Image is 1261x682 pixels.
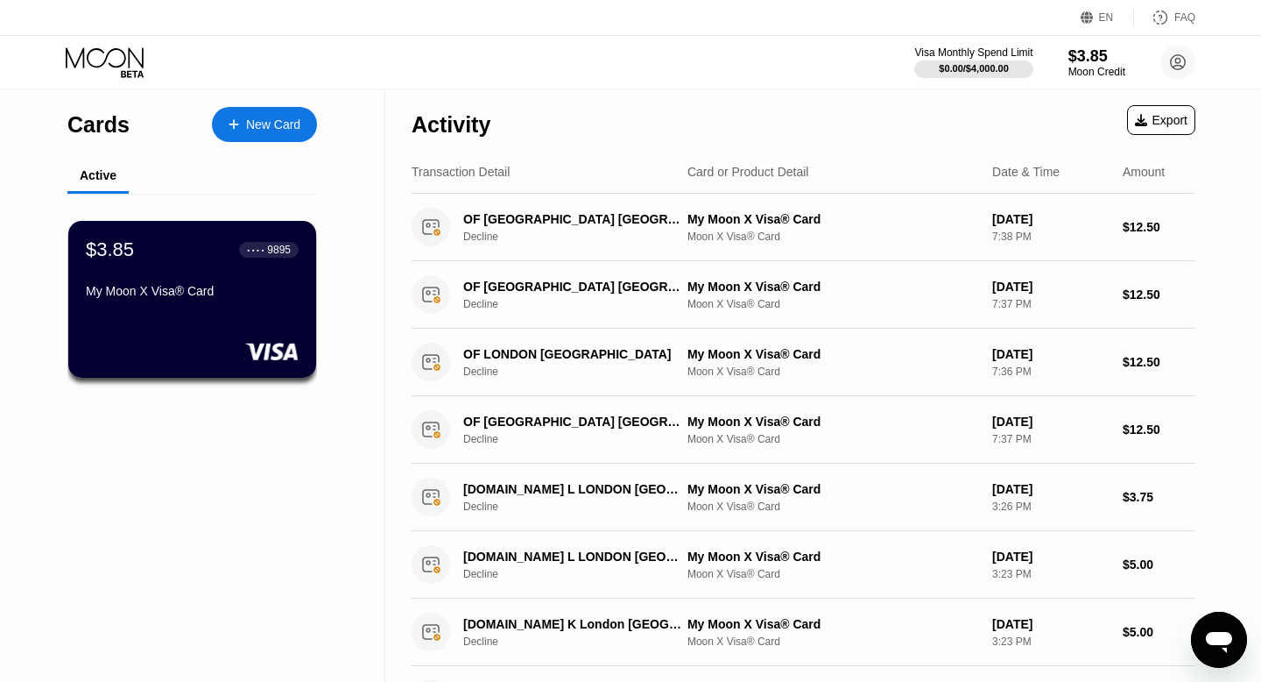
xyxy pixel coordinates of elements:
[412,396,1195,464] div: OF [GEOGRAPHIC_DATA] [GEOGRAPHIC_DATA]DeclineMy Moon X Visa® CardMoon X Visa® Card[DATE]7:37 PM$1...
[1174,11,1195,24] div: FAQ
[992,501,1109,513] div: 3:26 PM
[687,636,978,648] div: Moon X Visa® Card
[1099,11,1114,24] div: EN
[463,347,682,361] div: OF LONDON [GEOGRAPHIC_DATA]
[687,433,978,445] div: Moon X Visa® Card
[463,550,682,564] div: [DOMAIN_NAME] L LONDON [GEOGRAPHIC_DATA]
[463,298,699,310] div: Decline
[412,464,1195,531] div: [DOMAIN_NAME] L LONDON [GEOGRAPHIC_DATA]DeclineMy Moon X Visa® CardMoon X Visa® Card[DATE]3:26 PM...
[992,415,1109,429] div: [DATE]
[1123,288,1195,302] div: $12.50
[1068,47,1125,78] div: $3.85Moon Credit
[412,261,1195,329] div: OF [GEOGRAPHIC_DATA] [GEOGRAPHIC_DATA]DeclineMy Moon X Visa® CardMoon X Visa® Card[DATE]7:37 PM$1...
[1068,47,1125,66] div: $3.85
[687,347,978,361] div: My Moon X Visa® Card
[992,636,1109,648] div: 3:23 PM
[992,617,1109,631] div: [DATE]
[1123,355,1195,369] div: $12.50
[1123,220,1195,234] div: $12.50
[412,194,1195,261] div: OF [GEOGRAPHIC_DATA] [GEOGRAPHIC_DATA]DeclineMy Moon X Visa® CardMoon X Visa® Card[DATE]7:38 PM$1...
[463,617,682,631] div: [DOMAIN_NAME] K London [GEOGRAPHIC_DATA]
[412,329,1195,396] div: OF LONDON [GEOGRAPHIC_DATA]DeclineMy Moon X Visa® CardMoon X Visa® Card[DATE]7:36 PM$12.50
[463,212,682,226] div: OF [GEOGRAPHIC_DATA] [GEOGRAPHIC_DATA]
[1123,490,1195,504] div: $3.75
[992,280,1109,294] div: [DATE]
[687,280,978,294] div: My Moon X Visa® Card
[412,599,1195,666] div: [DOMAIN_NAME] K London [GEOGRAPHIC_DATA]DeclineMy Moon X Visa® CardMoon X Visa® Card[DATE]3:23 PM...
[246,117,300,132] div: New Card
[687,231,978,243] div: Moon X Visa® Card
[992,347,1109,361] div: [DATE]
[86,238,134,261] div: $3.85
[247,247,264,252] div: ● ● ● ●
[463,280,682,294] div: OF [GEOGRAPHIC_DATA] [GEOGRAPHIC_DATA]
[412,112,490,138] div: Activity
[463,568,699,580] div: Decline
[463,433,699,445] div: Decline
[463,415,682,429] div: OF [GEOGRAPHIC_DATA] [GEOGRAPHIC_DATA]
[992,366,1109,378] div: 7:36 PM
[992,231,1109,243] div: 7:38 PM
[1123,423,1195,437] div: $12.50
[687,366,978,378] div: Moon X Visa® Card
[67,112,130,138] div: Cards
[1135,113,1187,127] div: Export
[939,63,1009,74] div: $0.00 / $4,000.00
[687,298,978,310] div: Moon X Visa® Card
[68,221,316,378] div: $3.85● ● ● ●9895My Moon X Visa® Card
[86,284,299,298] div: My Moon X Visa® Card
[80,168,116,182] div: Active
[992,550,1109,564] div: [DATE]
[914,46,1032,59] div: Visa Monthly Spend Limit
[687,482,978,496] div: My Moon X Visa® Card
[1123,625,1195,639] div: $5.00
[463,366,699,378] div: Decline
[687,617,978,631] div: My Moon X Visa® Card
[992,482,1109,496] div: [DATE]
[267,244,291,256] div: 9895
[412,531,1195,599] div: [DOMAIN_NAME] L LONDON [GEOGRAPHIC_DATA]DeclineMy Moon X Visa® CardMoon X Visa® Card[DATE]3:23 PM...
[1123,558,1195,572] div: $5.00
[687,568,978,580] div: Moon X Visa® Card
[687,501,978,513] div: Moon X Visa® Card
[687,212,978,226] div: My Moon X Visa® Card
[1068,66,1125,78] div: Moon Credit
[1134,9,1195,26] div: FAQ
[687,550,978,564] div: My Moon X Visa® Card
[212,107,317,142] div: New Card
[463,636,699,648] div: Decline
[1191,612,1247,668] iframe: Button to launch messaging window, conversation in progress
[992,165,1060,179] div: Date & Time
[1081,9,1134,26] div: EN
[463,231,699,243] div: Decline
[1123,165,1165,179] div: Amount
[463,482,682,496] div: [DOMAIN_NAME] L LONDON [GEOGRAPHIC_DATA]
[687,415,978,429] div: My Moon X Visa® Card
[463,501,699,513] div: Decline
[992,298,1109,310] div: 7:37 PM
[992,433,1109,445] div: 7:37 PM
[1127,105,1195,135] div: Export
[992,212,1109,226] div: [DATE]
[992,568,1109,580] div: 3:23 PM
[687,165,809,179] div: Card or Product Detail
[914,46,1032,78] div: Visa Monthly Spend Limit$0.00/$4,000.00
[412,165,510,179] div: Transaction Detail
